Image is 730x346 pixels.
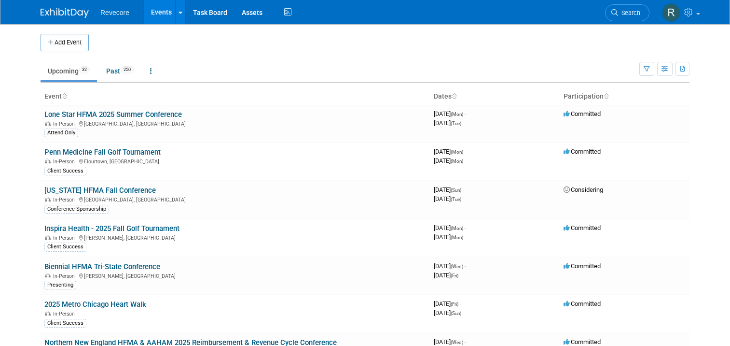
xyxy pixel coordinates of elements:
span: [DATE] [434,272,458,279]
span: (Sun) [451,311,461,316]
span: - [465,262,466,270]
span: [DATE] [434,224,466,231]
span: 32 [79,66,90,73]
span: [DATE] [434,300,461,307]
span: [DATE] [434,233,463,241]
span: (Mon) [451,159,463,164]
a: Sort by Event Name [62,92,67,100]
th: Event [41,88,430,105]
span: Committed [564,262,601,270]
a: Lone Star HFMA 2025 Summer Conference [44,110,182,119]
img: Rachael Sires [662,3,680,22]
span: In-Person [53,159,78,165]
span: [DATE] [434,148,466,155]
span: Committed [564,224,601,231]
span: [DATE] [434,157,463,164]
span: In-Person [53,273,78,279]
div: Client Success [44,243,86,251]
span: Committed [564,110,601,117]
span: Search [618,9,640,16]
button: Add Event [41,34,89,51]
span: [DATE] [434,338,466,346]
span: [DATE] [434,195,461,202]
span: In-Person [53,121,78,127]
img: In-Person Event [45,121,51,126]
span: - [465,148,466,155]
span: (Fri) [451,273,458,278]
div: Presenting [44,281,76,289]
th: Dates [430,88,560,105]
span: - [465,110,466,117]
div: [GEOGRAPHIC_DATA], [GEOGRAPHIC_DATA] [44,195,426,203]
span: - [463,186,464,193]
span: [DATE] [434,262,466,270]
span: (Wed) [451,264,463,269]
span: Revecore [100,9,129,16]
a: 2025 Metro Chicago Heart Walk [44,300,146,309]
img: In-Person Event [45,197,51,202]
span: (Mon) [451,149,463,155]
div: Client Success [44,167,86,175]
img: In-Person Event [45,235,51,240]
span: (Sun) [451,187,461,193]
span: (Fri) [451,302,458,307]
span: - [460,300,461,307]
span: - [465,224,466,231]
img: In-Person Event [45,159,51,163]
span: (Mon) [451,226,463,231]
span: Committed [564,300,601,307]
div: Attend Only [44,129,78,137]
a: Sort by Start Date [452,92,456,100]
th: Participation [560,88,689,105]
span: [DATE] [434,309,461,317]
span: Considering [564,186,603,193]
img: In-Person Event [45,273,51,278]
span: In-Person [53,235,78,241]
span: (Mon) [451,235,463,240]
span: In-Person [53,311,78,317]
span: 250 [121,66,134,73]
div: Conference Sponsorship [44,205,109,214]
span: Committed [564,148,601,155]
span: [DATE] [434,119,461,127]
span: [DATE] [434,186,464,193]
span: Committed [564,338,601,346]
span: (Wed) [451,340,463,345]
img: ExhibitDay [41,8,89,18]
span: (Tue) [451,197,461,202]
a: Upcoming32 [41,62,97,80]
div: Client Success [44,319,86,328]
div: [PERSON_NAME], [GEOGRAPHIC_DATA] [44,233,426,241]
span: (Mon) [451,112,463,117]
span: - [465,338,466,346]
span: (Tue) [451,121,461,126]
img: In-Person Event [45,311,51,316]
a: Sort by Participation Type [604,92,608,100]
a: Penn Medicine Fall Golf Tournament [44,148,161,157]
div: [PERSON_NAME], [GEOGRAPHIC_DATA] [44,272,426,279]
div: [GEOGRAPHIC_DATA], [GEOGRAPHIC_DATA] [44,119,426,127]
a: Past250 [99,62,141,80]
a: Search [605,4,649,21]
a: Inspira Health - 2025 Fall Golf Tournament [44,224,179,233]
div: Flourtown, [GEOGRAPHIC_DATA] [44,157,426,165]
a: [US_STATE] HFMA Fall Conference [44,186,156,195]
a: Biennial HFMA Tri-State Conference [44,262,160,271]
span: In-Person [53,197,78,203]
span: [DATE] [434,110,466,117]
